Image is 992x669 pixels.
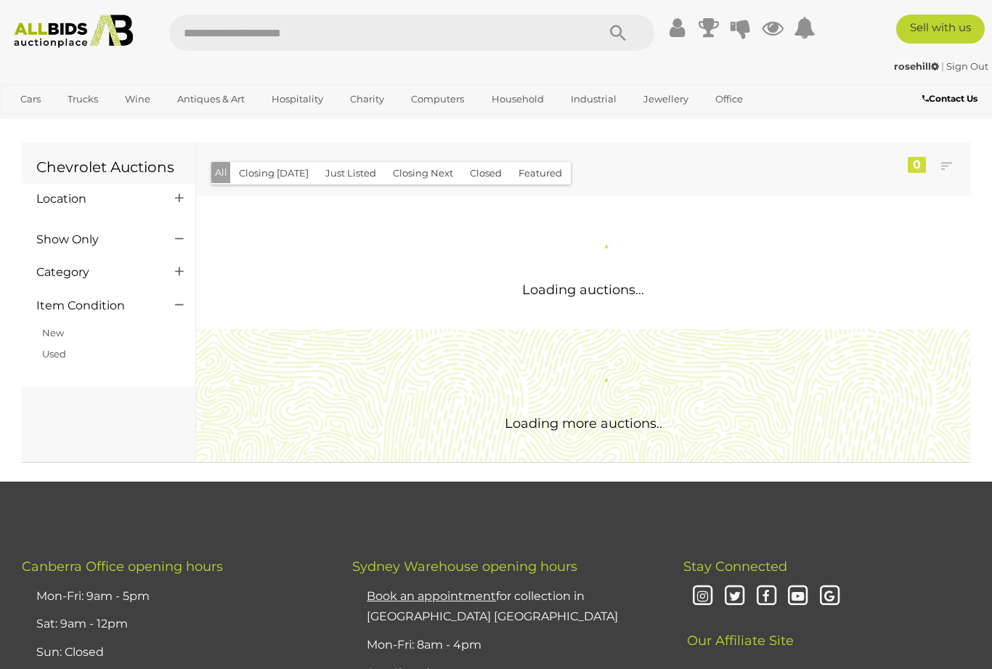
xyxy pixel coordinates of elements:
[894,60,941,72] a: rosehill
[384,162,462,185] button: Closing Next
[691,584,716,609] i: Instagram
[367,589,618,624] a: Book an appointmentfor collection in [GEOGRAPHIC_DATA] [GEOGRAPHIC_DATA]
[230,162,317,185] button: Closing [DATE]
[522,282,644,298] span: Loading auctions...
[33,638,316,667] li: Sun: Closed
[367,589,496,603] u: Book an appointment
[352,559,577,575] span: Sydney Warehouse opening hours
[896,15,985,44] a: Sell with us
[505,415,662,431] span: Loading more auctions..
[817,584,842,609] i: Google
[262,87,333,111] a: Hospitality
[68,111,190,135] a: [GEOGRAPHIC_DATA]
[211,162,231,183] button: All
[722,584,747,609] i: Twitter
[461,162,511,185] button: Closed
[7,15,139,48] img: Allbids.com.au
[510,162,571,185] button: Featured
[908,157,926,173] div: 0
[317,162,385,185] button: Just Listed
[941,60,944,72] span: |
[36,159,181,175] h1: Chevrolet Auctions
[363,631,646,660] li: Mon-Fri: 8am - 4pm
[482,87,553,111] a: Household
[402,87,473,111] a: Computers
[561,87,626,111] a: Industrial
[946,60,988,72] a: Sign Out
[786,584,811,609] i: Youtube
[36,233,153,246] h4: Show Only
[42,327,64,338] a: New
[168,87,254,111] a: Antiques & Art
[894,60,939,72] strong: rosehill
[33,583,316,611] li: Mon-Fri: 9am - 5pm
[11,111,60,135] a: Sports
[341,87,394,111] a: Charity
[922,93,977,104] b: Contact Us
[922,91,981,107] a: Contact Us
[683,611,794,649] span: Our Affiliate Site
[582,15,654,51] button: Search
[36,266,153,279] h4: Category
[22,559,223,575] span: Canberra Office opening hours
[33,610,316,638] li: Sat: 9am - 12pm
[754,584,779,609] i: Facebook
[58,87,107,111] a: Trucks
[634,87,698,111] a: Jewellery
[683,559,787,575] span: Stay Connected
[36,192,153,206] h4: Location
[706,87,752,111] a: Office
[36,299,153,312] h4: Item Condition
[11,87,50,111] a: Cars
[42,348,66,360] a: Used
[115,87,160,111] a: Wine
